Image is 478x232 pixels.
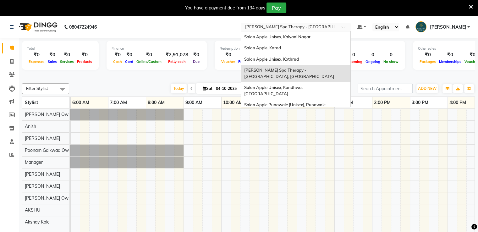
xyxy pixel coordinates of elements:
[171,84,187,93] span: Today
[382,51,400,58] div: 0
[75,51,94,58] div: ₹0
[25,124,36,129] span: Anish
[382,59,400,64] span: No show
[364,51,382,58] div: 0
[364,59,382,64] span: Ongoing
[222,98,244,107] a: 10:00 AM
[25,183,60,189] span: [PERSON_NAME]
[46,59,58,64] span: Sales
[135,59,163,64] span: Online/Custom
[69,18,97,36] b: 08047224946
[112,59,124,64] span: Cash
[27,59,46,64] span: Expenses
[372,98,392,107] a: 2:00 PM
[25,195,75,201] span: [PERSON_NAME] Owner
[112,51,124,58] div: ₹0
[220,46,304,51] div: Redemption
[214,84,245,93] input: 2025-10-04
[410,98,430,107] a: 3:00 PM
[416,84,438,93] button: ADD NEW
[184,98,204,107] a: 9:00 AM
[343,51,364,58] div: 0
[25,147,75,153] span: Poonam Gaikwad Owner
[25,112,75,117] span: [PERSON_NAME] Owner
[244,34,310,39] span: Salon Apple Unisex, Kalyani Nagar
[322,46,400,51] div: Appointment
[244,102,326,107] span: Salon Apple Punawale [Unisex], Punawale
[27,51,46,58] div: ₹0
[418,51,437,58] div: ₹0
[415,21,426,32] img: Savita HO
[124,51,135,58] div: ₹0
[16,18,59,36] img: logo
[27,46,94,51] div: Total
[191,59,201,64] span: Due
[266,3,286,13] button: Pay
[46,51,58,58] div: ₹0
[244,85,304,96] span: Salon Apple Unisex, Kondhwa, [GEOGRAPHIC_DATA]
[25,135,60,141] span: [PERSON_NAME]
[25,159,43,165] span: Manager
[163,51,191,58] div: ₹2,91,078
[108,98,129,107] a: 7:00 AM
[191,51,202,58] div: ₹0
[430,24,466,30] span: [PERSON_NAME]
[437,59,463,64] span: Memberships
[167,59,187,64] span: Petty cash
[237,59,253,64] span: Prepaid
[201,86,214,91] span: Sat
[185,5,265,11] div: You have a payment due from 134 days
[237,51,253,58] div: ₹0
[58,51,75,58] div: ₹0
[75,59,94,64] span: Products
[58,59,75,64] span: Services
[220,51,237,58] div: ₹0
[25,207,40,213] span: AKSHU
[244,68,334,79] span: [PERSON_NAME] Spa Therapy - [GEOGRAPHIC_DATA], [GEOGRAPHIC_DATA]
[343,59,364,64] span: Upcoming
[448,98,468,107] a: 4:00 PM
[418,86,437,91] span: ADD NEW
[71,98,91,107] a: 6:00 AM
[244,57,299,62] span: Salon Apple Unisex, Kothrud
[25,219,50,225] span: Akshay Kale
[124,59,135,64] span: Card
[25,171,60,177] span: [PERSON_NAME]
[26,86,48,91] span: Filter Stylist
[437,51,463,58] div: ₹0
[241,31,351,107] ng-dropdown-panel: Options list
[135,51,163,58] div: ₹0
[112,46,202,51] div: Finance
[25,100,38,105] span: Stylist
[146,98,166,107] a: 8:00 AM
[418,59,437,64] span: Packages
[220,59,237,64] span: Voucher
[358,84,413,93] input: Search Appointment
[244,45,281,50] span: Salon Apple, Karad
